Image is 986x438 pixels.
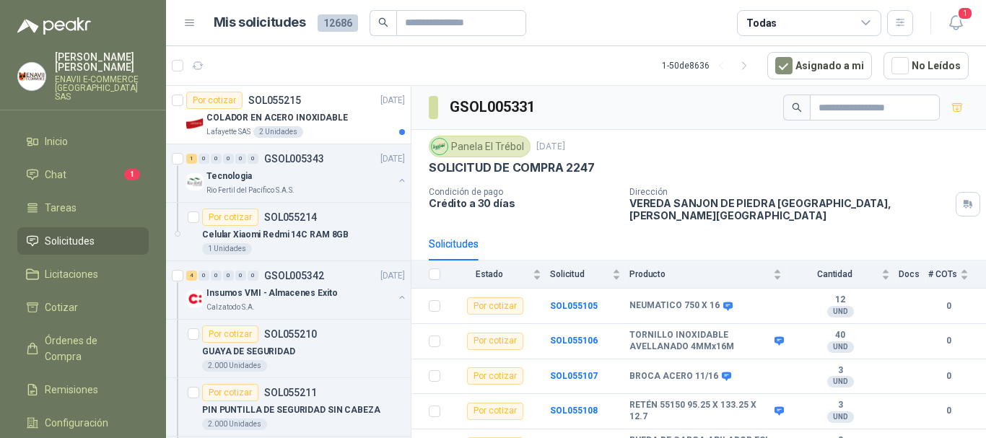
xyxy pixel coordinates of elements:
[629,260,790,289] th: Producto
[629,371,718,382] b: BROCA ACERO 11/16
[467,403,523,420] div: Por cotizar
[17,260,149,288] a: Licitaciones
[550,260,629,289] th: Solicitud
[17,376,149,403] a: Remisiones
[45,382,98,398] span: Remisiones
[17,17,91,35] img: Logo peakr
[429,236,479,252] div: Solicitudes
[629,400,771,422] b: RETÉN 55150 95.25 X 133.25 X 12.7
[211,271,222,281] div: 0
[790,260,899,289] th: Cantidad
[202,325,258,343] div: Por cotizar
[380,152,405,166] p: [DATE]
[550,301,598,311] a: SOL055105
[55,75,149,101] p: ENAVII E-COMMERCE [GEOGRAPHIC_DATA] SAS
[550,269,609,279] span: Solicitud
[45,133,68,149] span: Inicio
[186,115,204,132] img: Company Logo
[45,167,66,183] span: Chat
[202,345,295,359] p: GUAYA DE SEGURIDAD
[629,187,950,197] p: Dirección
[629,269,770,279] span: Producto
[767,52,872,79] button: Asignado a mi
[884,52,969,79] button: No Leídos
[928,404,969,418] b: 0
[467,297,523,315] div: Por cotizar
[899,260,928,289] th: Docs
[206,126,250,138] p: Lafayette SAS
[198,154,209,164] div: 0
[248,154,258,164] div: 0
[318,14,358,32] span: 12686
[248,95,301,105] p: SOL055215
[928,269,957,279] span: # COTs
[166,86,411,144] a: Por cotizarSOL055215[DATE] Company LogoCOLADOR EN ACERO INOXIDABLELafayette SAS2 Unidades
[827,306,854,317] div: UND
[450,96,537,118] h3: GSOL005331
[264,387,317,398] p: SOL055211
[550,336,598,346] a: SOL055106
[928,334,969,348] b: 0
[202,209,258,226] div: Por cotizar
[186,173,204,190] img: Company Logo
[792,102,802,113] span: search
[17,327,149,370] a: Órdenes de Compra
[186,154,197,164] div: 1
[380,94,405,108] p: [DATE]
[166,378,411,437] a: Por cotizarSOL055211PIN PUNTILLA DE SEGURIDAD SIN CABEZA2.000 Unidades
[629,330,771,352] b: TORNILLO INOXIDABLE AVELLANADO 4MMx16M
[550,371,598,381] a: SOL055107
[827,376,854,387] div: UND
[746,15,777,31] div: Todas
[235,154,246,164] div: 0
[202,403,380,417] p: PIN PUNTILLA DE SEGURIDAD SIN CABEZA
[45,415,108,431] span: Configuración
[17,409,149,437] a: Configuración
[253,126,303,138] div: 2 Unidades
[186,290,204,307] img: Company Logo
[45,299,78,315] span: Cotizar
[202,384,258,401] div: Por cotizar
[17,194,149,222] a: Tareas
[223,154,234,164] div: 0
[629,300,720,312] b: NEUMATICO 750 X 16
[536,140,565,154] p: [DATE]
[223,271,234,281] div: 0
[206,302,255,313] p: Calzatodo S.A.
[432,139,448,154] img: Company Logo
[206,170,252,183] p: Tecnologia
[827,341,854,353] div: UND
[186,271,197,281] div: 4
[790,400,890,411] b: 3
[928,299,969,313] b: 0
[378,17,388,27] span: search
[45,200,77,216] span: Tareas
[186,150,408,196] a: 1 0 0 0 0 0 GSOL005343[DATE] Company LogoTecnologiaRio Fertil del Pacífico S.A.S.
[943,10,969,36] button: 1
[449,269,530,279] span: Estado
[629,197,950,222] p: VEREDA SANJON DE PIEDRA [GEOGRAPHIC_DATA] , [PERSON_NAME][GEOGRAPHIC_DATA]
[18,63,45,90] img: Company Logo
[380,269,405,283] p: [DATE]
[662,54,756,77] div: 1 - 50 de 8636
[827,411,854,423] div: UND
[264,212,317,222] p: SOL055214
[264,154,324,164] p: GSOL005343
[429,187,618,197] p: Condición de pago
[550,406,598,416] a: SOL055108
[206,185,295,196] p: Rio Fertil del Pacífico S.A.S.
[467,333,523,350] div: Por cotizar
[202,419,267,430] div: 2.000 Unidades
[429,197,618,209] p: Crédito a 30 días
[202,228,349,242] p: Celular Xiaomi Redmi 14C RAM 8GB
[790,365,890,377] b: 3
[17,294,149,321] a: Cotizar
[124,169,140,180] span: 1
[790,294,890,306] b: 12
[449,260,550,289] th: Estado
[264,271,324,281] p: GSOL005342
[211,154,222,164] div: 0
